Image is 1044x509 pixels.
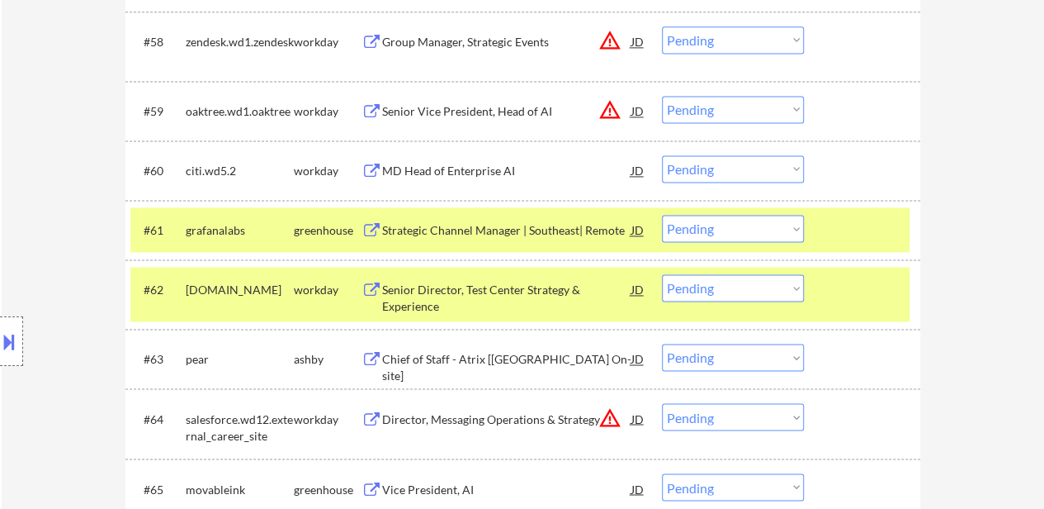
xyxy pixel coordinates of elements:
[294,481,361,497] div: greenhouse
[382,163,631,179] div: MD Head of Enterprise AI
[382,351,631,383] div: Chief of Staff - Atrix [[GEOGRAPHIC_DATA] On-site]
[630,26,646,56] div: JD
[382,222,631,239] div: Strategic Channel Manager | Southeast| Remote
[382,282,631,314] div: Senior Director, Test Center Strategy & Experience
[294,163,361,179] div: workday
[294,222,361,239] div: greenhouse
[630,403,646,433] div: JD
[630,473,646,503] div: JD
[294,34,361,50] div: workday
[294,411,361,427] div: workday
[382,103,631,120] div: Senior Vice President, Head of AI
[630,344,646,373] div: JD
[598,406,621,429] button: warning_amber
[294,282,361,298] div: workday
[630,155,646,185] div: JD
[144,34,172,50] div: #58
[382,34,631,50] div: Group Manager, Strategic Events
[598,98,621,121] button: warning_amber
[630,96,646,126] div: JD
[294,103,361,120] div: workday
[382,411,631,427] div: Director, Messaging Operations & Strategy
[598,29,621,52] button: warning_amber
[294,351,361,368] div: ashby
[630,274,646,304] div: JD
[186,34,294,50] div: zendesk.wd1.zendesk
[382,481,631,497] div: Vice President, AI
[630,215,646,245] div: JD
